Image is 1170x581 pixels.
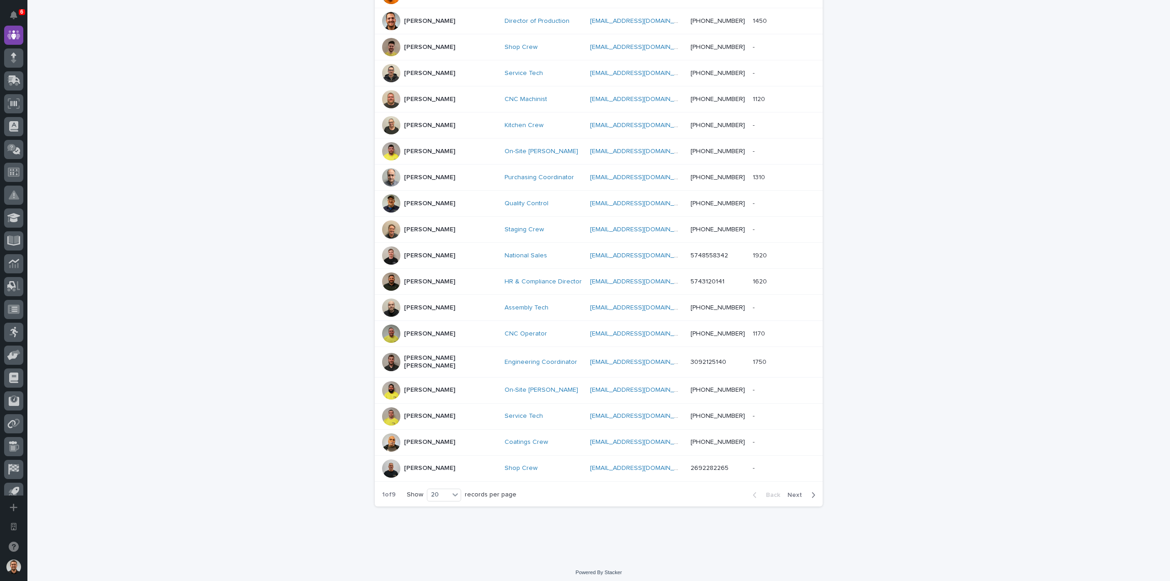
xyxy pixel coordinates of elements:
[404,412,455,420] p: [PERSON_NAME]
[404,464,455,472] p: [PERSON_NAME]
[753,172,767,181] p: 1310
[505,148,578,155] a: On-Site [PERSON_NAME]
[753,94,767,103] p: 1120
[691,148,745,155] a: [PHONE_NUMBER]
[590,70,693,76] a: [EMAIL_ADDRESS][DOMAIN_NAME]
[375,347,823,378] tr: [PERSON_NAME] [PERSON_NAME]Engineering Coordinator [EMAIL_ADDRESS][DOMAIN_NAME] 309212514017501750
[375,34,823,60] tr: [PERSON_NAME]Shop Crew [EMAIL_ADDRESS][DOMAIN_NAME] [PHONE_NUMBER]--
[590,278,693,285] a: [EMAIL_ADDRESS][DOMAIN_NAME]
[404,148,455,155] p: [PERSON_NAME]
[691,413,745,419] a: [PHONE_NUMBER]
[375,321,823,347] tr: [PERSON_NAME]CNC Operator [EMAIL_ADDRESS][DOMAIN_NAME] [PHONE_NUMBER]11701170
[404,122,455,129] p: [PERSON_NAME]
[691,330,745,337] a: [PHONE_NUMBER]
[590,174,693,181] a: [EMAIL_ADDRESS][DOMAIN_NAME]
[753,328,767,338] p: 1170
[590,200,693,207] a: [EMAIL_ADDRESS][DOMAIN_NAME]
[505,304,548,312] a: Assembly Tech
[753,42,756,51] p: -
[404,278,455,286] p: [PERSON_NAME]
[691,359,726,365] a: 3092125140
[465,491,516,499] p: records per page
[375,191,823,217] tr: [PERSON_NAME]Quality Control [EMAIL_ADDRESS][DOMAIN_NAME] [PHONE_NUMBER]--
[404,96,455,103] p: [PERSON_NAME]
[753,276,769,286] p: 1620
[505,464,537,472] a: Shop Crew
[505,252,547,260] a: National Sales
[753,384,756,394] p: -
[691,304,745,311] a: [PHONE_NUMBER]
[404,174,455,181] p: [PERSON_NAME]
[375,243,823,269] tr: [PERSON_NAME]National Sales [EMAIL_ADDRESS][DOMAIN_NAME] 574855834219201920
[691,439,745,445] a: [PHONE_NUMBER]
[753,16,769,25] p: 1450
[691,70,745,76] a: [PHONE_NUMBER]
[4,498,23,517] button: Add a new app...
[590,439,693,445] a: [EMAIL_ADDRESS][DOMAIN_NAME]
[505,43,537,51] a: Shop Crew
[31,102,150,111] div: Start new chat
[505,69,543,77] a: Service Tech
[505,412,543,420] a: Service Tech
[753,250,769,260] p: 1920
[375,429,823,455] tr: [PERSON_NAME]Coatings Crew [EMAIL_ADDRESS][DOMAIN_NAME] [PHONE_NUMBER]--
[407,491,423,499] p: Show
[9,102,26,118] img: 1736555164131-43832dd5-751b-4058-ba23-39d91318e5a0
[590,96,693,102] a: [EMAIL_ADDRESS][DOMAIN_NAME]
[590,44,693,50] a: [EMAIL_ADDRESS][DOMAIN_NAME]
[745,491,784,499] button: Back
[404,386,455,394] p: [PERSON_NAME]
[5,144,53,160] a: 📖Help Docs
[375,139,823,165] tr: [PERSON_NAME]On-Site [PERSON_NAME] [EMAIL_ADDRESS][DOMAIN_NAME] [PHONE_NUMBER]--
[4,557,23,576] button: users-avatar
[691,174,745,181] a: [PHONE_NUMBER]
[505,226,544,234] a: Staging Crew
[505,122,543,129] a: Kitchen Crew
[787,492,808,498] span: Next
[691,44,745,50] a: [PHONE_NUMBER]
[375,403,823,429] tr: [PERSON_NAME]Service Tech [EMAIL_ADDRESS][DOMAIN_NAME] [PHONE_NUMBER]--
[375,60,823,86] tr: [PERSON_NAME]Service Tech [EMAIL_ADDRESS][DOMAIN_NAME] [PHONE_NUMBER]--
[575,570,622,575] a: Powered By Stacker
[375,112,823,139] tr: [PERSON_NAME]Kitchen Crew [EMAIL_ADDRESS][DOMAIN_NAME] [PHONE_NUMBER]--
[375,86,823,112] tr: [PERSON_NAME]CNC Machinist [EMAIL_ADDRESS][DOMAIN_NAME] [PHONE_NUMBER]11201120
[753,463,756,472] p: -
[404,252,455,260] p: [PERSON_NAME]
[375,165,823,191] tr: [PERSON_NAME]Purchasing Coordinator [EMAIL_ADDRESS][DOMAIN_NAME] [PHONE_NUMBER]13101310
[505,278,582,286] a: HR & Compliance Director
[505,358,577,366] a: Engineering Coordinator
[753,146,756,155] p: -
[590,226,693,233] a: [EMAIL_ADDRESS][DOMAIN_NAME]
[91,170,111,176] span: Pylon
[404,200,455,208] p: [PERSON_NAME]
[18,147,50,156] span: Help Docs
[505,174,574,181] a: Purchasing Coordinator
[375,8,823,34] tr: [PERSON_NAME]Director of Production [EMAIL_ADDRESS][DOMAIN_NAME] [PHONE_NUMBER]14501450
[691,200,745,207] a: [PHONE_NUMBER]
[590,122,693,128] a: [EMAIL_ADDRESS][DOMAIN_NAME]
[404,330,455,338] p: [PERSON_NAME]
[9,9,27,27] img: Stacker
[753,224,756,234] p: -
[753,302,756,312] p: -
[505,438,548,446] a: Coatings Crew
[691,252,728,259] a: 5748558342
[404,304,455,312] p: [PERSON_NAME]
[404,17,455,25] p: [PERSON_NAME]
[590,413,693,419] a: [EMAIL_ADDRESS][DOMAIN_NAME]
[590,252,693,259] a: [EMAIL_ADDRESS][DOMAIN_NAME]
[590,330,693,337] a: [EMAIL_ADDRESS][DOMAIN_NAME]
[31,111,128,118] div: We're offline, we will be back soon!
[375,484,403,506] p: 1 of 9
[505,200,548,208] a: Quality Control
[753,357,768,366] p: 1750
[404,43,455,51] p: [PERSON_NAME]
[505,330,547,338] a: CNC Operator
[753,198,756,208] p: -
[691,278,724,285] a: 5743120141
[64,169,111,176] a: Powered byPylon
[691,18,745,24] a: [PHONE_NUMBER]
[4,517,23,536] button: Open workspace settings
[590,148,693,155] a: [EMAIL_ADDRESS][DOMAIN_NAME]
[590,359,693,365] a: [EMAIL_ADDRESS][DOMAIN_NAME]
